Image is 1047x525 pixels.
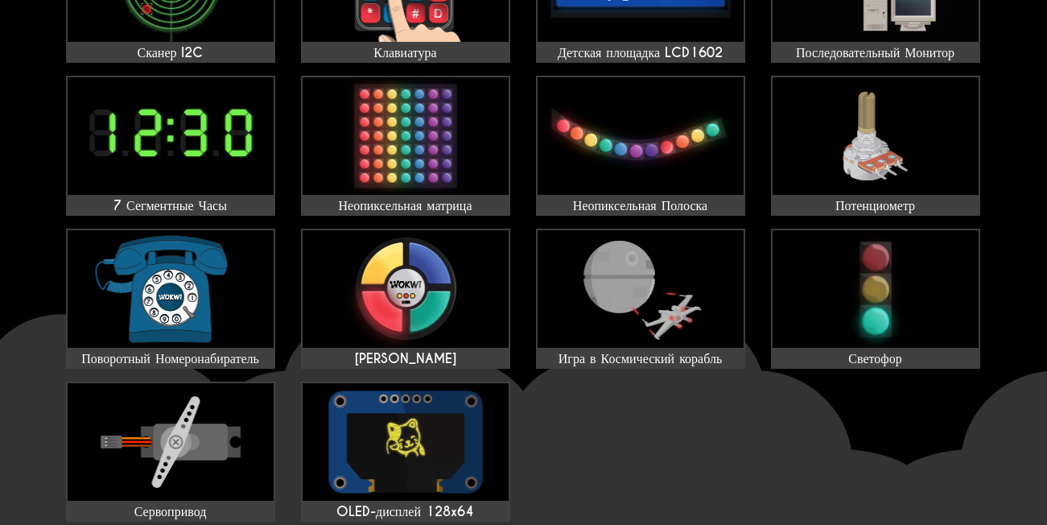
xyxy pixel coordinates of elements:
ya-tr-span: Последовательный Монитор [796,44,954,61]
a: Игра в Космический корабль [536,229,745,369]
a: OLED-дисплей 128x64 [301,382,510,522]
img: OLED-дисплей 128x64 [303,383,509,501]
ya-tr-span: Сервопривод [134,503,207,520]
ya-tr-span: Поворотный Номеронабиратель [81,350,259,367]
ya-tr-span: 7 Сегментные Часы [113,197,227,214]
img: Поворотный Номеронабиратель [68,230,274,348]
img: Неопиксельная Полоска [538,77,744,195]
ya-tr-span: Сканер I2C [138,44,204,61]
img: Потенциометр [773,77,979,195]
a: [PERSON_NAME] [301,229,510,369]
ya-tr-span: Неопиксельная Полоска [573,197,707,214]
img: Светофор [773,230,979,348]
img: Сервопривод [68,383,274,501]
ya-tr-span: Детская площадка LCD1602 [558,44,723,61]
a: Поворотный Номеронабиратель [66,229,275,369]
a: Сервопривод [66,382,275,522]
a: Светофор [771,229,980,369]
ya-tr-span: Неопиксельная матрица [339,197,472,214]
img: 7 Сегментные Часы [68,77,274,195]
ya-tr-span: Потенциометр [835,197,915,214]
ya-tr-span: OLED-дисплей 128x64 [336,503,474,520]
ya-tr-span: [PERSON_NAME] [355,350,456,367]
ya-tr-span: Светофор [848,350,901,367]
a: Неопиксельная матрица [301,76,510,216]
a: Потенциометр [771,76,980,216]
ya-tr-span: Игра в Космический корабль [559,350,722,367]
img: Неопиксельная матрица [303,77,509,195]
a: 7 Сегментные Часы [66,76,275,216]
ya-tr-span: Клавиатура [373,44,436,61]
img: Игра в Космический корабль [538,230,744,348]
a: Неопиксельная Полоска [536,76,745,216]
img: Саймон Гейм [303,230,509,348]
